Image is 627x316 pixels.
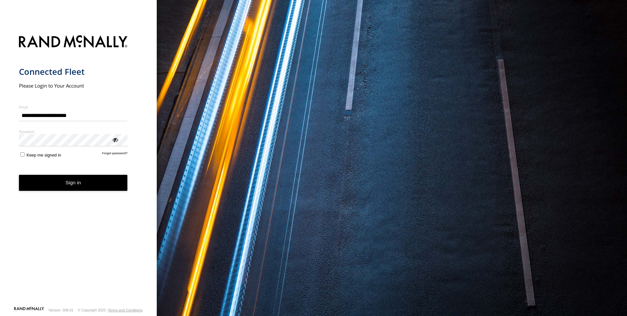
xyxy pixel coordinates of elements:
div: Version: 308.01 [49,308,73,312]
label: Email [19,105,128,109]
a: Visit our Website [14,307,44,313]
div: © Copyright 2025 - [78,308,143,312]
a: Forgot password? [102,151,128,158]
h1: Connected Fleet [19,66,128,77]
button: Sign in [19,175,128,191]
h2: Please Login to Your Account [19,82,128,89]
span: Keep me signed in [26,153,61,158]
label: Password [19,129,128,134]
input: Keep me signed in [20,152,24,157]
div: ViewPassword [112,136,118,143]
img: Rand McNally [19,34,128,51]
form: main [19,31,138,306]
a: Terms and Conditions [108,308,143,312]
